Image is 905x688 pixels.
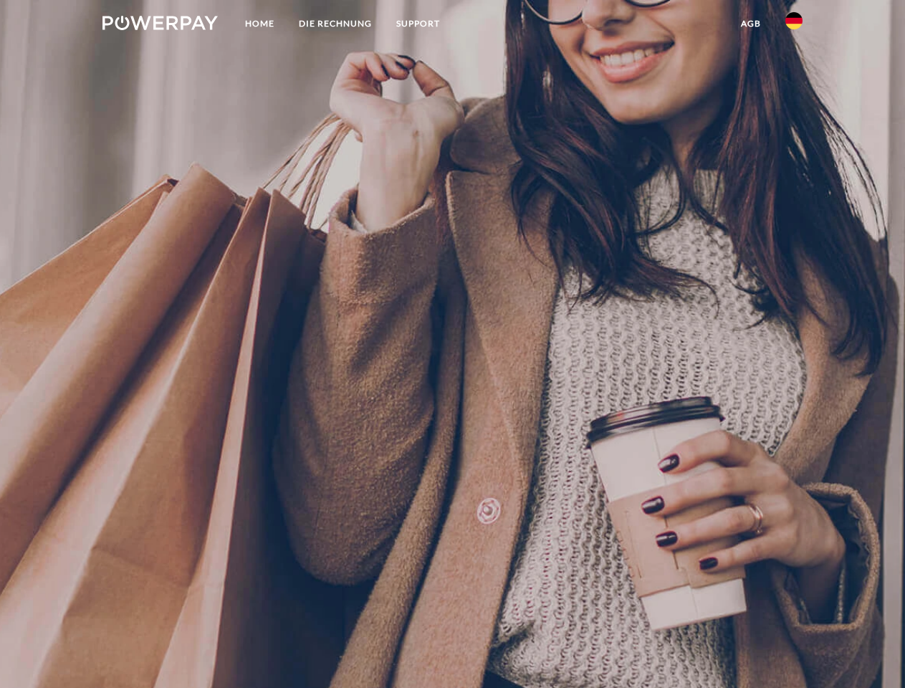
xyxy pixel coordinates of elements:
[785,12,803,29] img: de
[384,11,452,37] a: SUPPORT
[287,11,384,37] a: DIE RECHNUNG
[102,16,218,30] img: logo-powerpay-white.svg
[729,11,773,37] a: agb
[233,11,287,37] a: Home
